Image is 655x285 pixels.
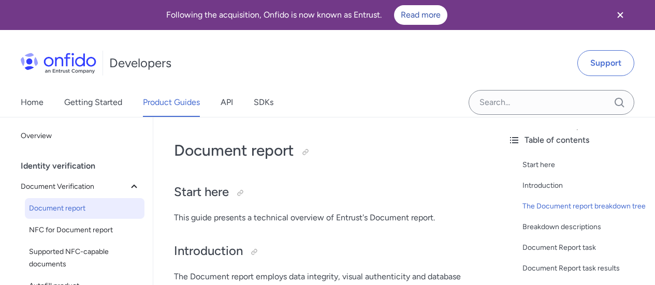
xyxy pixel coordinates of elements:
[601,2,639,28] button: Close banner
[29,202,140,215] span: Document report
[174,243,479,260] h2: Introduction
[25,198,144,219] a: Document report
[17,126,144,146] a: Overview
[21,53,96,73] img: Onfido Logo
[394,5,447,25] a: Read more
[508,134,647,146] div: Table of contents
[174,212,479,224] p: This guide presents a technical overview of Entrust's Document report.
[522,159,647,171] a: Start here
[522,262,647,275] a: Document Report task results
[254,88,273,117] a: SDKs
[25,242,144,275] a: Supported NFC-capable documents
[64,88,122,117] a: Getting Started
[614,9,627,21] svg: Close banner
[29,246,140,271] span: Supported NFC-capable documents
[17,176,144,197] button: Document Verification
[21,88,43,117] a: Home
[174,140,479,161] h1: Document report
[143,88,200,117] a: Product Guides
[522,221,647,233] a: Breakdown descriptions
[221,88,233,117] a: API
[12,5,601,25] div: Following the acquisition, Onfido is now known as Entrust.
[522,179,647,192] a: Introduction
[29,224,140,236] span: NFC for Document report
[522,200,647,213] a: The Document report breakdown tree
[469,90,634,115] input: Onfido search input field
[21,156,149,176] div: Identity verification
[109,55,171,71] h1: Developers
[522,242,647,254] a: Document Report task
[577,50,634,76] a: Support
[25,220,144,241] a: NFC for Document report
[21,181,128,193] span: Document Verification
[21,130,140,142] span: Overview
[174,184,479,201] h2: Start here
